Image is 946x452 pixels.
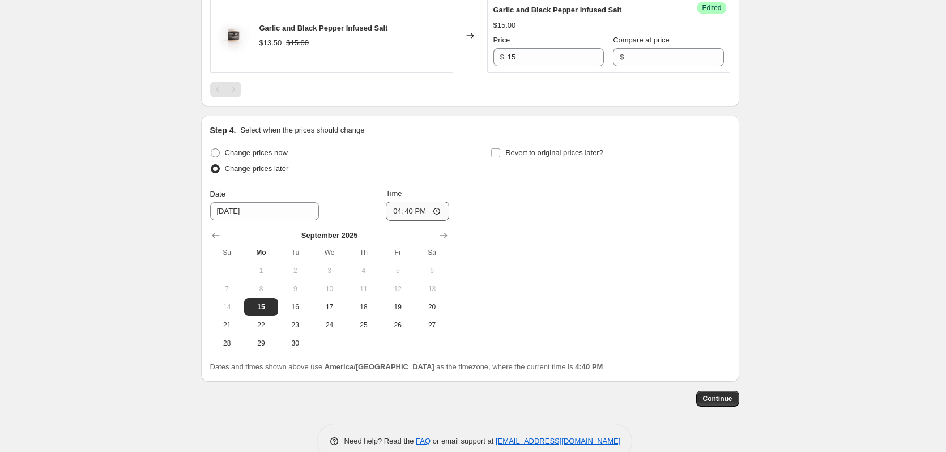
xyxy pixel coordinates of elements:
[225,148,288,157] span: Change prices now
[500,53,504,61] span: $
[210,244,244,262] th: Sunday
[283,266,308,275] span: 2
[312,244,346,262] th: Wednesday
[381,298,415,316] button: Friday September 19 2025
[278,334,312,352] button: Tuesday September 30 2025
[215,284,240,293] span: 7
[283,321,308,330] span: 23
[351,248,376,257] span: Th
[278,244,312,262] th: Tuesday
[317,321,342,330] span: 24
[347,316,381,334] button: Thursday September 25 2025
[496,437,620,445] a: [EMAIL_ADDRESS][DOMAIN_NAME]
[419,302,444,312] span: 20
[210,363,603,371] span: Dates and times shown above use as the timezone, where the current time is
[385,284,410,293] span: 12
[240,125,364,136] p: Select when the prices should change
[347,244,381,262] th: Thursday
[215,302,240,312] span: 14
[210,334,244,352] button: Sunday September 28 2025
[317,302,342,312] span: 17
[347,298,381,316] button: Thursday September 18 2025
[386,202,449,221] input: 12:00
[215,339,240,348] span: 28
[431,437,496,445] span: or email support at
[696,391,739,407] button: Continue
[283,339,308,348] span: 30
[278,298,312,316] button: Tuesday September 16 2025
[225,164,289,173] span: Change prices later
[325,363,434,371] b: America/[GEOGRAPHIC_DATA]
[278,262,312,280] button: Tuesday September 2 2025
[249,339,274,348] span: 29
[283,302,308,312] span: 16
[381,280,415,298] button: Friday September 12 2025
[385,302,410,312] span: 19
[386,189,402,198] span: Time
[249,248,274,257] span: Mo
[702,3,721,12] span: Edited
[415,298,449,316] button: Saturday September 20 2025
[493,20,516,31] div: $15.00
[419,266,444,275] span: 6
[259,24,388,32] span: Garlic and Black Pepper Infused Salt
[278,316,312,334] button: Tuesday September 23 2025
[347,262,381,280] button: Thursday September 4 2025
[283,248,308,257] span: Tu
[436,228,451,244] button: Show next month, October 2025
[249,266,274,275] span: 1
[381,262,415,280] button: Friday September 5 2025
[381,244,415,262] th: Friday
[244,316,278,334] button: Monday September 22 2025
[575,363,603,371] b: 4:40 PM
[385,266,410,275] span: 5
[703,394,732,403] span: Continue
[493,6,622,14] span: Garlic and Black Pepper Infused Salt
[249,284,274,293] span: 8
[286,37,309,49] strike: $15.00
[415,244,449,262] th: Saturday
[347,280,381,298] button: Thursday September 11 2025
[351,321,376,330] span: 25
[419,248,444,257] span: Sa
[216,19,250,53] img: GarlicandBlackPepperJacobsenSalt-1_1_80x.jpg
[351,302,376,312] span: 18
[283,284,308,293] span: 9
[312,298,346,316] button: Wednesday September 17 2025
[210,190,225,198] span: Date
[351,266,376,275] span: 4
[210,298,244,316] button: Sunday September 14 2025
[317,248,342,257] span: We
[415,316,449,334] button: Saturday September 27 2025
[385,321,410,330] span: 26
[244,244,278,262] th: Monday
[215,321,240,330] span: 21
[210,82,241,97] nav: Pagination
[215,248,240,257] span: Su
[312,316,346,334] button: Wednesday September 24 2025
[317,284,342,293] span: 10
[244,262,278,280] button: Monday September 1 2025
[249,302,274,312] span: 15
[259,37,282,49] div: $13.50
[210,202,319,220] input: 9/15/2025
[415,262,449,280] button: Saturday September 6 2025
[312,280,346,298] button: Wednesday September 10 2025
[620,53,624,61] span: $
[278,280,312,298] button: Tuesday September 9 2025
[312,262,346,280] button: Wednesday September 3 2025
[613,36,670,44] span: Compare at price
[210,280,244,298] button: Sunday September 7 2025
[351,284,376,293] span: 11
[381,316,415,334] button: Friday September 26 2025
[385,248,410,257] span: Fr
[505,148,603,157] span: Revert to original prices later?
[244,334,278,352] button: Monday September 29 2025
[415,280,449,298] button: Saturday September 13 2025
[210,316,244,334] button: Sunday September 21 2025
[208,228,224,244] button: Show previous month, August 2025
[210,125,236,136] h2: Step 4.
[419,284,444,293] span: 13
[317,266,342,275] span: 3
[344,437,416,445] span: Need help? Read the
